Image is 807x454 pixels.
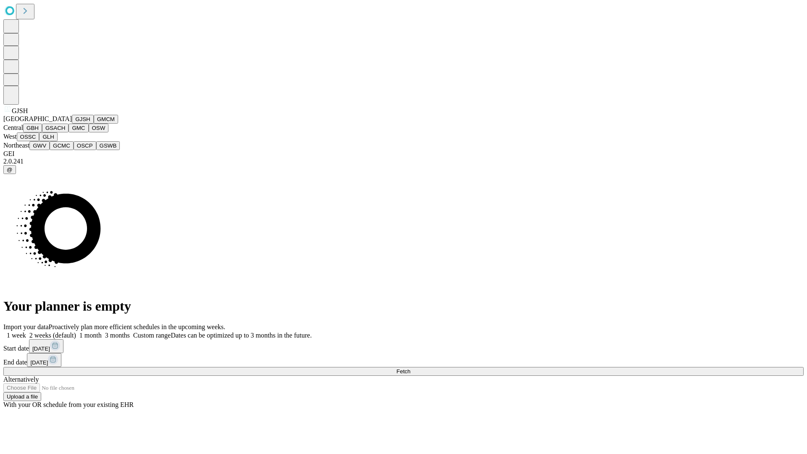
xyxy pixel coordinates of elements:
[30,359,48,366] span: [DATE]
[3,392,41,401] button: Upload a file
[7,332,26,339] span: 1 week
[3,115,72,122] span: [GEOGRAPHIC_DATA]
[3,339,804,353] div: Start date
[89,124,109,132] button: OSW
[3,367,804,376] button: Fetch
[69,124,88,132] button: GMC
[3,401,134,408] span: With your OR schedule from your existing EHR
[74,141,96,150] button: OSCP
[39,132,57,141] button: GLH
[42,124,69,132] button: GSACH
[12,107,28,114] span: GJSH
[3,376,39,383] span: Alternatively
[29,339,63,353] button: [DATE]
[23,124,42,132] button: GBH
[3,298,804,314] h1: Your planner is empty
[94,115,118,124] button: GMCM
[133,332,171,339] span: Custom range
[105,332,130,339] span: 3 months
[17,132,40,141] button: OSSC
[29,332,76,339] span: 2 weeks (default)
[32,346,50,352] span: [DATE]
[50,141,74,150] button: GCMC
[396,368,410,375] span: Fetch
[49,323,225,330] span: Proactively plan more efficient schedules in the upcoming weeks.
[96,141,120,150] button: GSWB
[29,141,50,150] button: GWV
[3,150,804,158] div: GEI
[7,166,13,173] span: @
[3,165,16,174] button: @
[171,332,311,339] span: Dates can be optimized up to 3 months in the future.
[3,158,804,165] div: 2.0.241
[3,133,17,140] span: West
[79,332,102,339] span: 1 month
[3,353,804,367] div: End date
[3,323,49,330] span: Import your data
[27,353,61,367] button: [DATE]
[3,142,29,149] span: Northeast
[3,124,23,131] span: Central
[72,115,94,124] button: GJSH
